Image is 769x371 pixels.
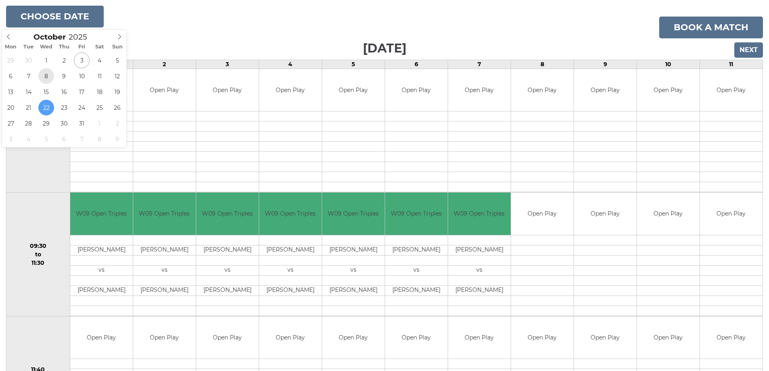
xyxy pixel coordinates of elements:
span: Tue [20,44,38,50]
span: October 7, 2025 [21,68,36,84]
td: vs [196,265,259,275]
span: October 5, 2025 [109,52,125,68]
td: Open Play [196,69,259,111]
span: November 4, 2025 [21,131,36,147]
span: October 21, 2025 [21,100,36,115]
span: November 3, 2025 [3,131,19,147]
td: vs [133,265,196,275]
span: November 1, 2025 [92,115,107,131]
span: October 4, 2025 [92,52,107,68]
td: [PERSON_NAME] [259,245,322,255]
td: Open Play [322,317,385,359]
td: [PERSON_NAME] [259,285,322,296]
span: October 25, 2025 [92,100,107,115]
span: Thu [55,44,73,50]
td: vs [259,265,322,275]
span: October 11, 2025 [92,68,107,84]
span: October 23, 2025 [56,100,72,115]
span: October 22, 2025 [38,100,54,115]
td: Open Play [700,317,763,359]
span: October 8, 2025 [38,68,54,84]
td: W09 Open Triples [259,193,322,235]
td: Open Play [511,317,574,359]
td: Open Play [196,317,259,359]
td: Open Play [133,317,196,359]
span: Mon [2,44,20,50]
td: [PERSON_NAME] [70,245,133,255]
td: vs [448,265,511,275]
td: [PERSON_NAME] [448,285,511,296]
td: Open Play [700,193,763,235]
span: October 26, 2025 [109,100,125,115]
td: [PERSON_NAME] [196,285,259,296]
span: September 29, 2025 [3,52,19,68]
td: Open Play [637,69,700,111]
span: October 19, 2025 [109,84,125,100]
td: [PERSON_NAME] [385,245,448,255]
td: 09:30 to 11:30 [6,193,70,317]
span: October 31, 2025 [74,115,90,131]
td: [PERSON_NAME] [322,285,385,296]
span: October 27, 2025 [3,115,19,131]
span: October 13, 2025 [3,84,19,100]
span: October 3, 2025 [74,52,90,68]
span: Scroll to increment [34,34,66,41]
span: October 2, 2025 [56,52,72,68]
td: vs [385,265,448,275]
td: vs [322,265,385,275]
td: 5 [322,60,385,69]
span: October 14, 2025 [21,84,36,100]
td: Open Play [574,69,637,111]
span: Sun [109,44,126,50]
td: 8 [511,60,574,69]
td: Open Play [637,317,700,359]
span: October 18, 2025 [92,84,107,100]
span: September 30, 2025 [21,52,36,68]
span: October 29, 2025 [38,115,54,131]
td: Open Play [259,69,322,111]
a: Book a match [659,17,763,38]
td: 3 [196,60,259,69]
td: [PERSON_NAME] [133,245,196,255]
td: Open Play [700,69,763,111]
span: October 15, 2025 [38,84,54,100]
td: Open Play [637,193,700,235]
td: W09 Open Triples [385,193,448,235]
td: W09 Open Triples [322,193,385,235]
span: October 6, 2025 [3,68,19,84]
td: W09 Open Triples [196,193,259,235]
td: Open Play [322,69,385,111]
span: October 10, 2025 [74,68,90,84]
input: Next [734,42,763,58]
span: Wed [38,44,55,50]
span: October 9, 2025 [56,68,72,84]
td: Open Play [70,317,133,359]
span: November 7, 2025 [74,131,90,147]
button: Choose date [6,6,104,27]
td: Open Play [259,317,322,359]
td: [PERSON_NAME] [70,285,133,296]
td: 2 [133,60,196,69]
td: Open Play [133,69,196,111]
td: [PERSON_NAME] [385,285,448,296]
td: W09 Open Triples [448,193,511,235]
td: Open Play [448,317,511,359]
td: 11 [700,60,763,69]
td: 6 [385,60,448,69]
span: Fri [73,44,91,50]
span: October 20, 2025 [3,100,19,115]
td: Open Play [574,317,637,359]
span: October 30, 2025 [56,115,72,131]
td: [PERSON_NAME] [322,245,385,255]
td: Open Play [511,193,574,235]
span: October 24, 2025 [74,100,90,115]
td: Open Play [385,69,448,111]
td: Open Play [574,193,637,235]
span: October 1, 2025 [38,52,54,68]
td: 9 [574,60,637,69]
td: Open Play [385,317,448,359]
td: 4 [259,60,322,69]
input: Scroll to increment [66,32,97,42]
td: [PERSON_NAME] [448,245,511,255]
td: vs [70,265,133,275]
